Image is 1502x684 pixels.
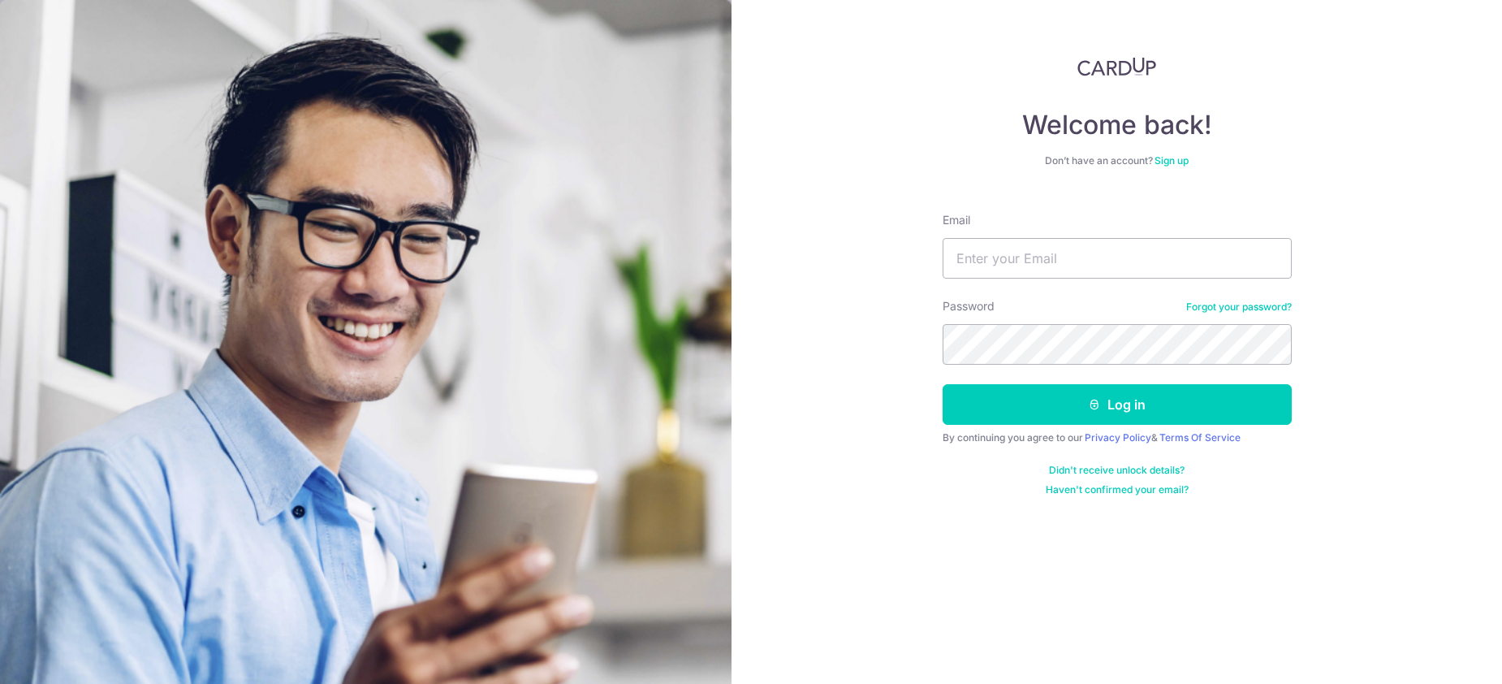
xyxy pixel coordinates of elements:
input: Enter your Email [943,238,1292,279]
a: Didn't receive unlock details? [1049,464,1185,477]
a: Privacy Policy [1085,431,1151,444]
a: Terms Of Service [1159,431,1241,444]
div: By continuing you agree to our & [943,431,1292,444]
button: Log in [943,384,1292,425]
label: Email [943,212,970,228]
label: Password [943,298,995,314]
h4: Welcome back! [943,109,1292,141]
a: Haven't confirmed your email? [1046,483,1189,496]
img: CardUp Logo [1077,57,1157,76]
div: Don’t have an account? [943,154,1292,167]
a: Sign up [1155,154,1189,167]
a: Forgot your password? [1186,301,1292,314]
